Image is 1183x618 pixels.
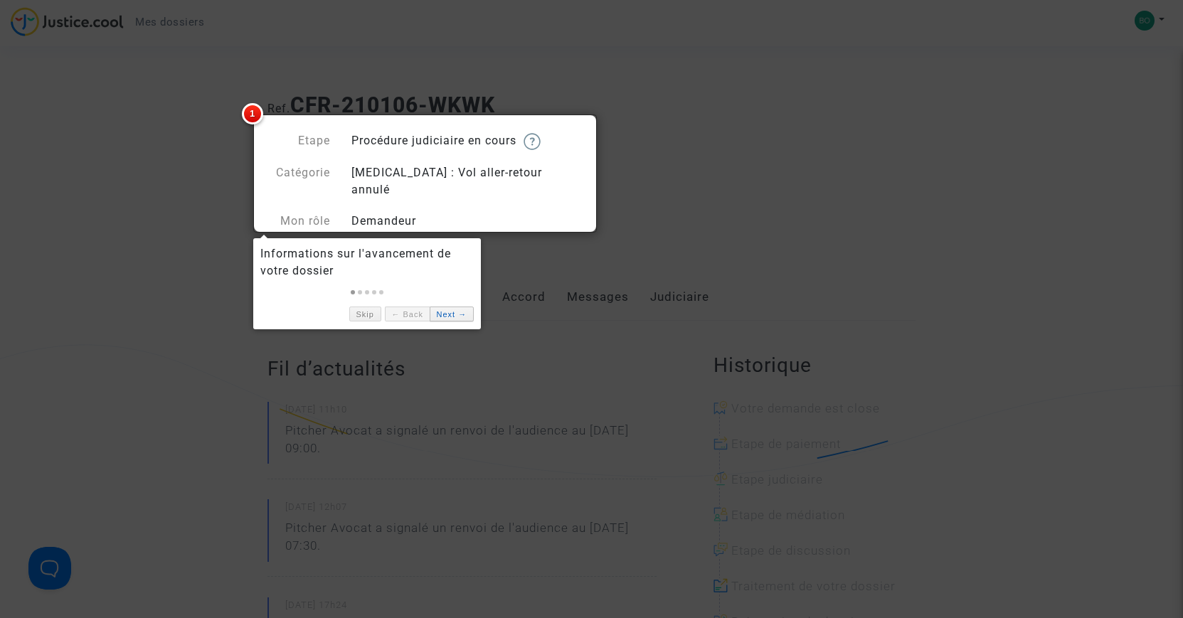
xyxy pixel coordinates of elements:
[242,103,263,124] span: 1
[341,164,592,198] div: [MEDICAL_DATA] : Vol aller-retour annulé
[341,132,592,150] div: Procédure judiciaire en cours
[385,307,430,321] a: ← Back
[341,213,592,230] div: Demandeur
[257,213,341,230] div: Mon rôle
[430,307,474,321] a: Next →
[524,133,541,150] img: help.svg
[257,132,341,150] div: Etape
[257,164,341,198] div: Catégorie
[260,245,474,279] div: Informations sur l'avancement de votre dossier
[349,307,381,321] a: Skip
